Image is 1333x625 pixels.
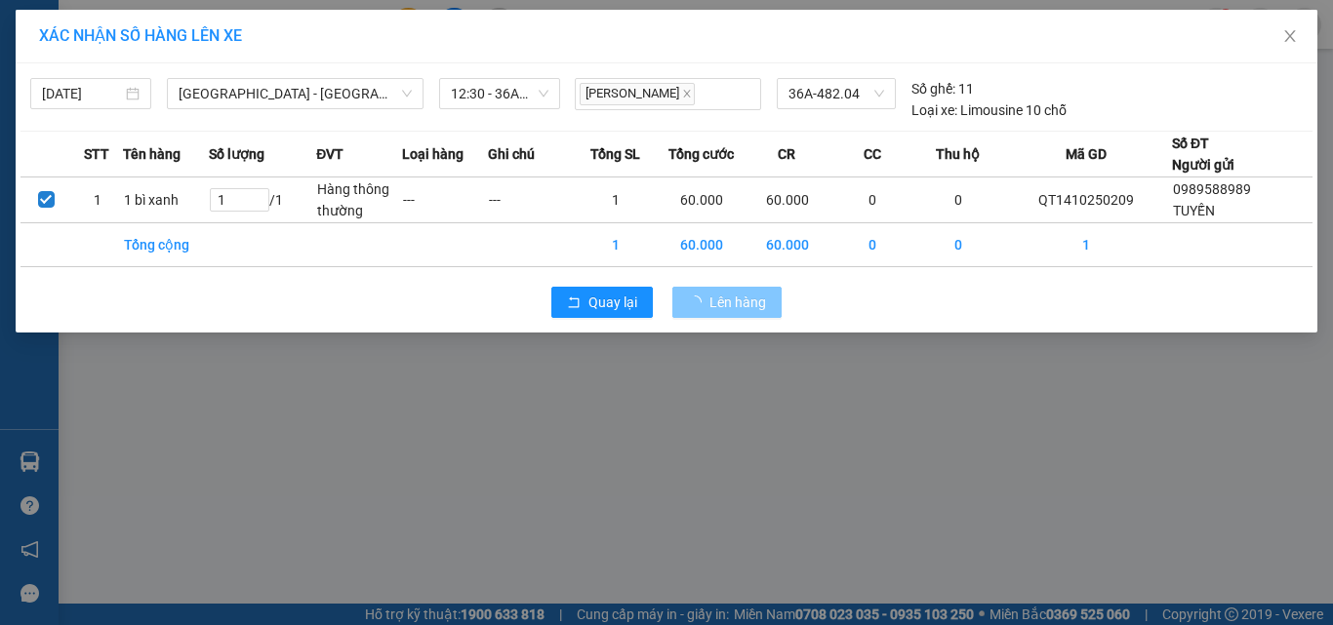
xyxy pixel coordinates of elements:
[709,292,766,313] span: Lên hàng
[1172,133,1234,176] div: Số ĐT Người gửi
[551,287,653,318] button: rollbackQuay lại
[316,143,343,165] span: ĐVT
[42,83,122,104] input: 14/10/2025
[316,177,402,223] td: Hàng thông thường
[72,177,124,223] td: 1
[573,177,659,223] td: 1
[659,223,745,267] td: 60.000
[488,177,574,223] td: ---
[745,177,830,223] td: 60.000
[402,177,488,223] td: ---
[588,292,637,313] span: Quay lại
[573,223,659,267] td: 1
[401,88,413,99] span: down
[936,143,980,165] span: Thu hộ
[209,143,264,165] span: Số lượng
[35,16,141,79] strong: CÔNG TY TNHH VĨNH QUANG
[688,295,709,309] span: loading
[39,26,242,45] span: XÁC NHẬN SỐ HÀNG LÊN XE
[39,83,138,125] strong: PHIẾU GỬI HÀNG
[745,223,830,267] td: 60.000
[668,143,734,165] span: Tổng cước
[915,223,1001,267] td: 0
[402,143,464,165] span: Loại hàng
[1001,177,1172,223] td: QT1410250209
[84,143,109,165] span: STT
[580,83,695,105] span: [PERSON_NAME]
[829,177,915,223] td: 0
[488,143,535,165] span: Ghi chú
[1001,223,1172,267] td: 1
[1066,143,1107,165] span: Mã GD
[915,177,1001,223] td: 0
[911,99,1067,121] div: Limousine 10 chỗ
[672,287,782,318] button: Lên hàng
[10,55,21,146] img: logo
[829,223,915,267] td: 0
[123,223,209,267] td: Tổng cộng
[179,79,412,108] span: Thanh Hóa - Tây Hồ (HN)
[209,177,316,223] td: / 1
[682,89,692,98] span: close
[123,143,181,165] span: Tên hàng
[451,79,548,108] span: 12:30 - 36A-482.04
[788,79,884,108] span: 36A-482.04
[123,177,209,223] td: 1 bì xanh
[1173,203,1215,218] span: TUYẾN
[911,78,955,99] span: Số ghế:
[590,143,640,165] span: Tổng SL
[659,177,745,223] td: 60.000
[1263,10,1317,64] button: Close
[911,78,974,99] div: 11
[567,295,581,311] span: rollback
[911,99,957,121] span: Loại xe:
[154,63,305,89] span: QT1410250209
[864,143,881,165] span: CC
[778,143,795,165] span: CR
[1173,181,1251,197] span: 0989588989
[24,129,151,143] strong: Hotline : 0889 23 23 23
[1282,28,1298,44] span: close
